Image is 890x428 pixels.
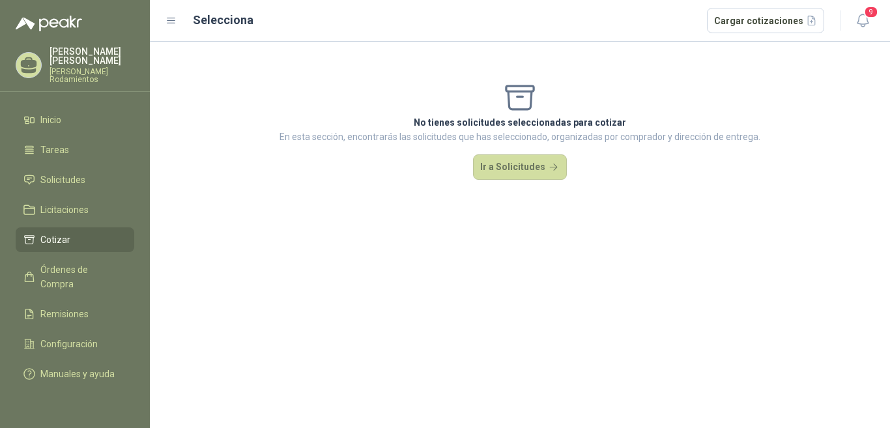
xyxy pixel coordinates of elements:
[40,307,89,321] span: Remisiones
[16,167,134,192] a: Solicitudes
[864,6,878,18] span: 9
[50,47,134,65] p: [PERSON_NAME] [PERSON_NAME]
[16,332,134,356] a: Configuración
[40,113,61,127] span: Inicio
[40,203,89,217] span: Licitaciones
[16,227,134,252] a: Cotizar
[16,362,134,386] a: Manuales y ayuda
[851,9,874,33] button: 9
[40,263,122,291] span: Órdenes de Compra
[16,197,134,222] a: Licitaciones
[473,154,567,180] button: Ir a Solicitudes
[280,130,760,144] p: En esta sección, encontrarás las solicitudes que has seleccionado, organizadas por comprador y di...
[50,68,134,83] p: [PERSON_NAME] Rodamientos
[40,233,70,247] span: Cotizar
[40,173,85,187] span: Solicitudes
[16,302,134,326] a: Remisiones
[193,11,253,29] h2: Selecciona
[16,107,134,132] a: Inicio
[707,8,825,34] button: Cargar cotizaciones
[16,257,134,296] a: Órdenes de Compra
[16,137,134,162] a: Tareas
[40,143,69,157] span: Tareas
[40,337,98,351] span: Configuración
[280,115,760,130] p: No tienes solicitudes seleccionadas para cotizar
[16,16,82,31] img: Logo peakr
[40,367,115,381] span: Manuales y ayuda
